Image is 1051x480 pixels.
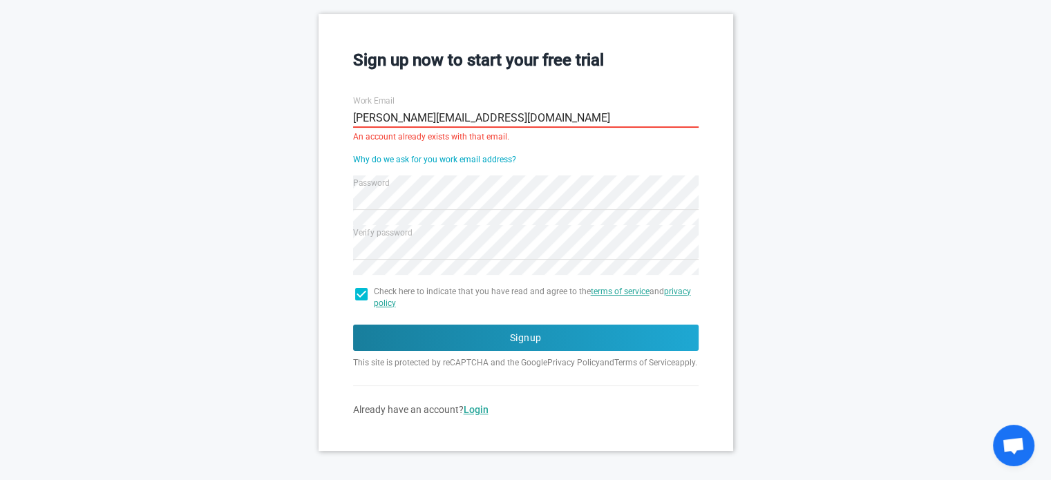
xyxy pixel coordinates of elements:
div: Already have an account? [353,403,699,416]
a: terms of service [591,287,650,296]
a: Why do we ask for you work email address? [353,155,516,164]
a: Privacy Policy [547,358,600,367]
div: Open chat [993,425,1034,466]
span: Check here to indicate that you have read and agree to the and [374,286,699,309]
a: Terms of Service [614,358,675,367]
div: An account already exists with that email. [353,133,699,141]
h3: Sign up now to start your free trial [353,48,699,72]
a: privacy policy [374,287,691,308]
a: Login [464,404,489,415]
p: This site is protected by reCAPTCHA and the Google and apply. [353,356,699,369]
button: Signup [353,325,699,351]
